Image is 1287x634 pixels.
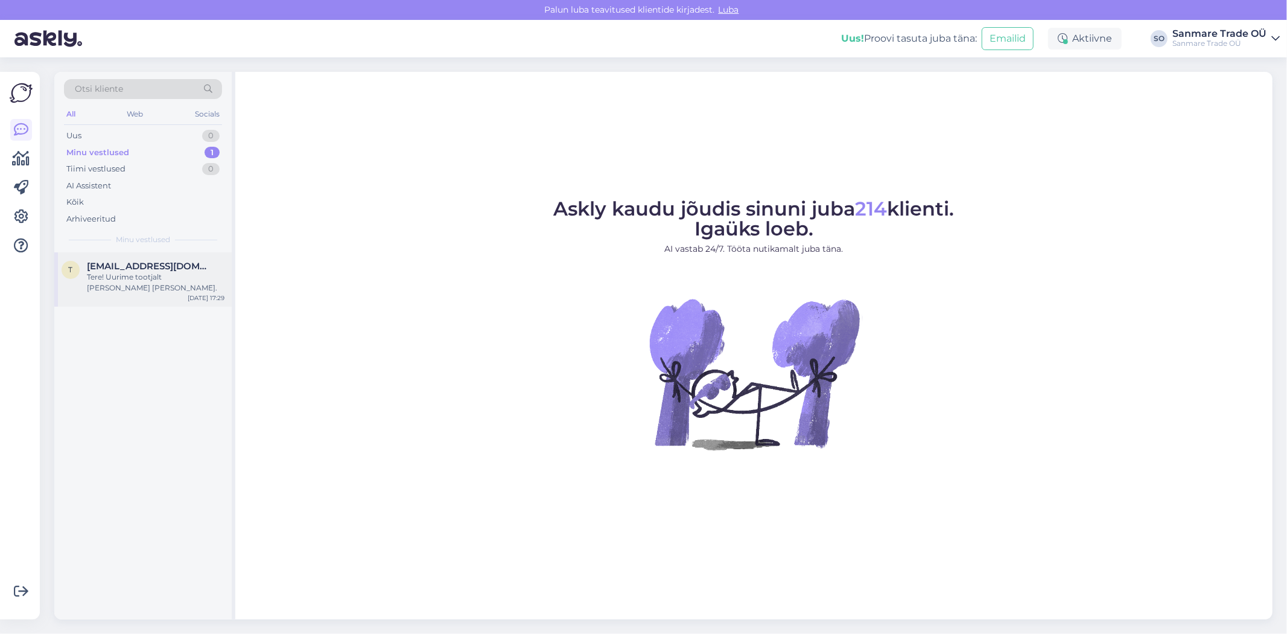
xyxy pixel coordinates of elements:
div: 0 [202,163,220,175]
img: Askly Logo [10,82,33,104]
div: Aktiivne [1048,28,1122,50]
span: Luba [715,4,743,15]
span: 214 [856,197,888,220]
div: [DATE] 17:29 [188,293,224,303]
div: Proovi tasuta juba täna: [841,31,977,46]
div: 1 [205,147,220,159]
span: Otsi kliente [75,83,123,95]
a: Sanmare Trade OÜSanmare Trade OÜ [1172,29,1280,48]
span: Minu vestlused [116,234,170,245]
span: t [69,265,73,274]
div: Kõik [66,196,84,208]
div: Tere! Uurime tootjalt [PERSON_NAME] [PERSON_NAME]. [87,272,224,293]
div: AI Assistent [66,180,111,192]
div: SO [1151,30,1168,47]
div: Web [125,106,146,122]
div: Socials [192,106,222,122]
div: 0 [202,130,220,142]
p: AI vastab 24/7. Tööta nutikamalt juba täna. [554,243,955,255]
span: tulip.yew2835@eagereverest.com [87,261,212,272]
span: Askly kaudu jõudis sinuni juba klienti. Igaüks loeb. [554,197,955,240]
div: All [64,106,78,122]
div: Sanmare Trade OÜ [1172,39,1266,48]
div: Arhiveeritud [66,213,116,225]
button: Emailid [982,27,1034,50]
div: Uus [66,130,81,142]
div: Sanmare Trade OÜ [1172,29,1266,39]
div: Minu vestlused [66,147,129,159]
b: Uus! [841,33,864,44]
img: No Chat active [646,265,863,482]
div: Tiimi vestlused [66,163,126,175]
